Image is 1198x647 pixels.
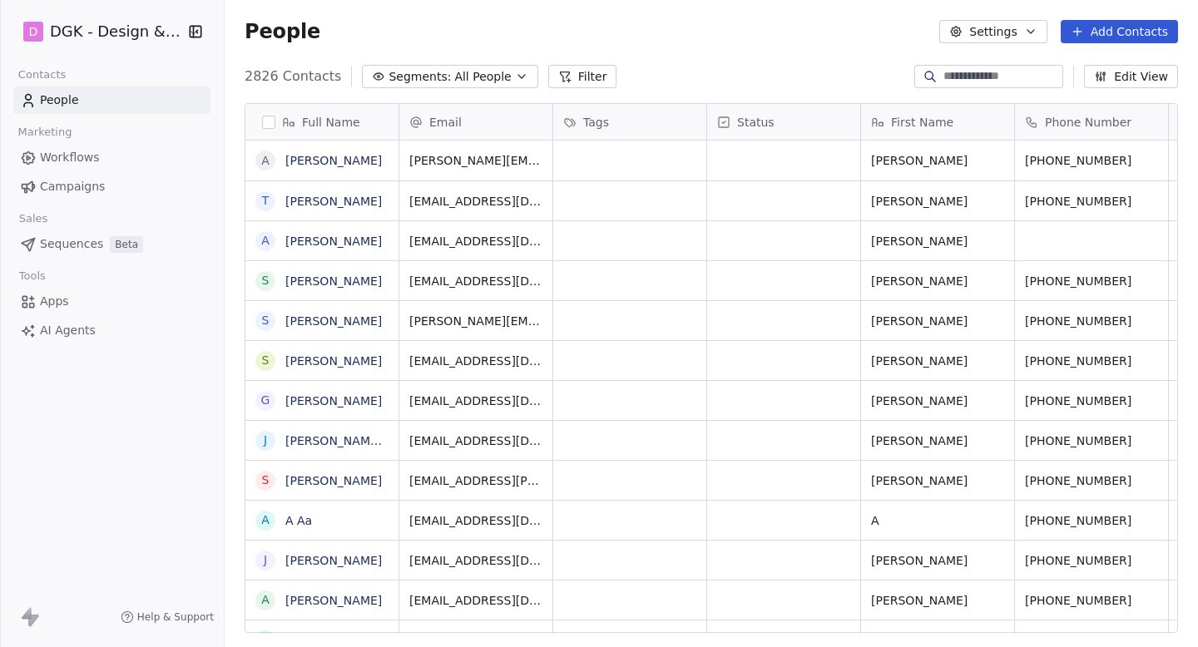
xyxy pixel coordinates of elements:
button: DDGK - Design & Build [20,17,177,46]
div: First Name [861,104,1014,140]
a: [PERSON_NAME] Y [285,434,393,447]
span: People [245,19,320,44]
span: [PERSON_NAME] [871,313,1004,329]
span: [PHONE_NUMBER] [1025,393,1158,409]
span: People [40,91,79,109]
span: [EMAIL_ADDRESS][DOMAIN_NAME] [409,233,542,249]
a: A Aa [285,514,312,527]
span: [PERSON_NAME] [871,233,1004,249]
span: [PERSON_NAME] [871,353,1004,369]
span: [PERSON_NAME] [871,592,1004,609]
span: Phone Number [1045,114,1131,131]
div: Email [399,104,552,140]
div: G [261,392,270,409]
span: [PHONE_NUMBER] [1025,273,1158,289]
span: [EMAIL_ADDRESS][DOMAIN_NAME] [409,552,542,569]
span: Tools [12,264,52,289]
a: SequencesBeta [13,230,210,258]
span: [PHONE_NUMBER] [1025,512,1158,529]
div: S [262,352,270,369]
span: [PERSON_NAME][EMAIL_ADDRESS][DOMAIN_NAME] [409,313,542,329]
span: 2826 Contacts [245,67,341,86]
span: [EMAIL_ADDRESS][PERSON_NAME][DOMAIN_NAME] [409,472,542,489]
div: A [261,152,270,170]
a: [PERSON_NAME] [285,274,382,288]
button: Filter [548,65,617,88]
span: All People [454,68,511,86]
div: Phone Number [1015,104,1168,140]
a: [PERSON_NAME] [285,354,382,368]
div: S [262,312,270,329]
div: A [261,511,270,529]
span: Contacts [11,62,73,87]
a: [PERSON_NAME] [285,634,382,647]
span: [EMAIL_ADDRESS][DOMAIN_NAME] [409,432,542,449]
span: [PHONE_NUMBER] [1025,193,1158,210]
span: Email [429,114,462,131]
span: Apps [40,293,69,310]
a: Workflows [13,144,210,171]
span: AI Agents [40,322,96,339]
a: Campaigns [13,173,210,200]
span: [PHONE_NUMBER] [1025,472,1158,489]
span: Status [737,114,775,131]
span: [PERSON_NAME] [871,552,1004,569]
div: A [261,232,270,249]
div: Status [707,104,860,140]
a: Apps [13,288,210,315]
span: Help & Support [137,610,214,624]
span: [PERSON_NAME][EMAIL_ADDRESS][PERSON_NAME][DOMAIN_NAME] [409,152,542,169]
span: [PHONE_NUMBER] [1025,313,1158,329]
span: DGK - Design & Build [50,21,184,42]
span: [EMAIL_ADDRESS][DOMAIN_NAME] [409,273,542,289]
span: Sales [12,206,55,231]
span: First Name [891,114,953,131]
a: [PERSON_NAME] [285,195,382,208]
span: [EMAIL_ADDRESS][DOMAIN_NAME] [409,592,542,609]
span: [PHONE_NUMBER] [1025,353,1158,369]
a: [PERSON_NAME] [285,394,382,407]
span: [PERSON_NAME] [871,273,1004,289]
span: Marketing [11,120,79,145]
span: [PERSON_NAME] [871,432,1004,449]
span: Campaigns [40,178,105,195]
span: D [29,23,38,40]
a: AI Agents [13,317,210,344]
a: People [13,86,210,114]
a: [PERSON_NAME] [285,314,382,328]
button: Add Contacts [1061,20,1178,43]
span: Workflows [40,149,100,166]
span: Segments: [389,68,451,86]
a: [PERSON_NAME] [285,474,382,487]
a: [PERSON_NAME] [285,154,382,167]
span: A [871,512,1004,529]
span: [EMAIL_ADDRESS][DOMAIN_NAME] [409,393,542,409]
button: Settings [939,20,1047,43]
div: J [264,432,267,449]
div: S [262,472,270,489]
a: Help & Support [121,610,214,624]
span: [EMAIL_ADDRESS][DOMAIN_NAME] [409,353,542,369]
span: [PHONE_NUMBER] [1025,592,1158,609]
div: Full Name [245,104,399,140]
span: [PHONE_NUMBER] [1025,432,1158,449]
span: Tags [583,114,609,131]
div: S [262,272,270,289]
a: [PERSON_NAME] [285,554,382,567]
span: [EMAIL_ADDRESS][DOMAIN_NAME] [409,512,542,529]
span: [PERSON_NAME] [871,393,1004,409]
span: Sequences [40,235,103,253]
span: Full Name [302,114,360,131]
span: [PERSON_NAME] [871,193,1004,210]
span: [PERSON_NAME] [871,152,1004,169]
span: Beta [110,236,143,253]
span: [PHONE_NUMBER] [1025,552,1158,569]
a: [PERSON_NAME] [285,594,382,607]
button: Edit View [1084,65,1178,88]
div: A [261,591,270,609]
span: [EMAIL_ADDRESS][DOMAIN_NAME] [409,193,542,210]
span: [PHONE_NUMBER] [1025,152,1158,169]
a: [PERSON_NAME] [285,235,382,248]
span: [PERSON_NAME] [871,472,1004,489]
div: grid [245,141,399,634]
